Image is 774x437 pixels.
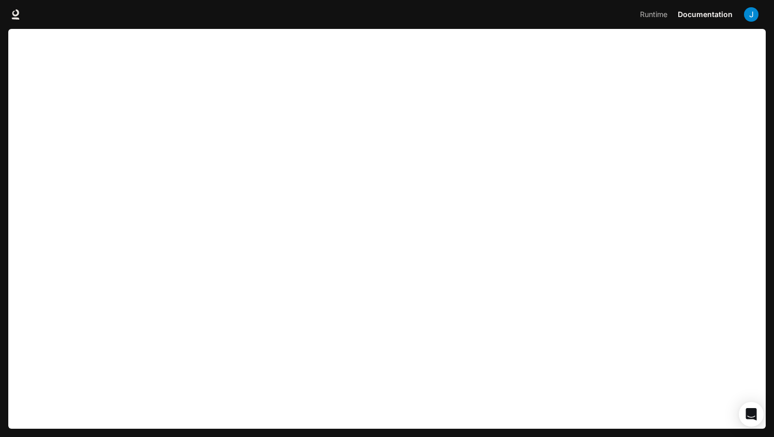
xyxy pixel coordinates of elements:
[674,4,737,25] a: Documentation
[678,8,733,21] span: Documentation
[640,8,667,21] span: Runtime
[635,4,673,25] a: Runtime
[741,4,762,25] button: User avatar
[8,29,766,437] iframe: Documentation
[744,7,758,22] img: User avatar
[739,402,764,427] div: Open Intercom Messenger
